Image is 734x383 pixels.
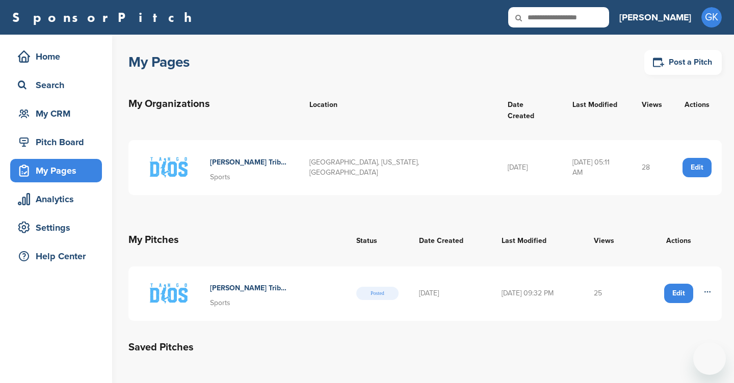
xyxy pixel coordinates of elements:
[139,277,200,311] img: B5de632e a328 4314 a0ec a0eb49d28008
[15,247,102,265] div: Help Center
[10,73,102,97] a: Search
[210,283,289,294] h4: [PERSON_NAME] Tribute Soccer Match With Current Soccer Legends At The American Dream Mall
[15,218,102,237] div: Settings
[409,266,491,321] td: [DATE]
[632,86,672,132] th: Views
[15,47,102,66] div: Home
[210,173,230,181] span: Sports
[299,140,497,195] td: [GEOGRAPHIC_DATA], [US_STATE], [GEOGRAPHIC_DATA]
[10,102,102,125] a: My CRM
[139,150,289,185] a: Photo 2025 08 05 11 23 07 [PERSON_NAME] Tribute Soccer Match Sports
[15,190,102,208] div: Analytics
[644,50,722,75] a: Post a Pitch
[584,266,636,321] td: 25
[139,277,336,311] a: B5de632e a328 4314 a0ec a0eb49d28008 [PERSON_NAME] Tribute Soccer Match With Current Soccer Legen...
[491,266,584,321] td: [DATE] 09:32 PM
[139,150,200,185] img: Photo 2025 08 05 11 23 07
[10,159,102,182] a: My Pages
[210,298,230,307] span: Sports
[15,133,102,151] div: Pitch Board
[12,11,198,24] a: SponsorPitch
[632,140,672,195] td: 28
[10,216,102,239] a: Settings
[562,86,632,132] th: Last Modified
[210,157,289,168] h4: [PERSON_NAME] Tribute Soccer Match
[15,161,102,180] div: My Pages
[619,6,691,29] a: [PERSON_NAME]
[15,104,102,123] div: My CRM
[299,86,497,132] th: Location
[10,244,102,268] a: Help Center
[10,45,102,68] a: Home
[619,10,691,24] h3: [PERSON_NAME]
[562,140,632,195] td: [DATE] 05:11 AM
[497,140,562,195] td: [DATE]
[346,222,409,258] th: Status
[497,86,562,132] th: Date Created
[15,76,102,94] div: Search
[491,222,584,258] th: Last Modified
[10,187,102,211] a: Analytics
[356,287,399,300] span: Posted
[683,158,712,177] a: Edit
[409,222,491,258] th: Date Created
[128,86,299,132] th: My Organizations
[664,284,693,303] a: Edit
[128,339,722,355] h2: Saved Pitches
[693,342,726,375] iframe: Button to launch messaging window
[10,130,102,154] a: Pitch Board
[672,86,722,132] th: Actions
[584,222,636,258] th: Views
[128,53,190,71] h1: My Pages
[636,222,722,258] th: Actions
[701,7,722,28] span: GK
[128,222,346,258] th: My Pitches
